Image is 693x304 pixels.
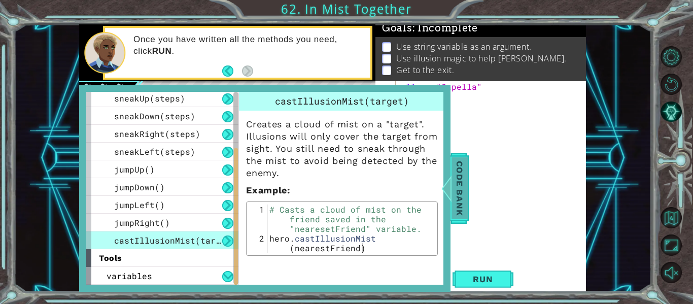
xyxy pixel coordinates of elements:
strong: RUN [152,46,172,56]
span: sneakDown(steps) [114,111,195,121]
p: Use string variable as an argument. [396,41,531,52]
span: jumpLeft() [114,199,165,210]
button: Level Options [661,46,682,67]
span: sneakUp(steps) [114,93,185,104]
div: castIllusionMist(target) [239,92,445,111]
a: Back to Map [662,204,693,231]
span: castIllusionMist(target) [114,235,236,246]
img: Image for 6102e7f128067a00236f7c63 [112,81,128,97]
button: Back to Map [661,207,682,228]
span: Goals [382,22,478,35]
span: Example [246,185,287,195]
p: Creates a cloud of mist on a "target". Illusions will only cover the target from sight. You still... [246,118,438,179]
span: jumpUp() [114,164,155,175]
span: : Incomplete [412,22,478,34]
div: tools [86,249,238,267]
button: Unmute [661,262,682,283]
span: Code Bank [452,157,468,219]
span: sneakLeft(steps) [114,146,195,157]
span: jumpDown() [114,182,165,192]
button: Next [242,65,253,77]
strong: : [246,185,290,195]
span: variables [107,271,152,281]
span: Run [463,274,503,284]
span: tools [99,253,122,263]
p: Use illusion magic to help [PERSON_NAME]. [396,53,567,64]
button: Maximize Browser [661,234,682,256]
button: AI Hint [661,101,682,122]
button: Restart Level [661,74,682,95]
div: 1 [249,205,267,233]
div: 1 [377,83,396,93]
span: jumpRight() [114,217,170,228]
p: Once you have written all the methods you need, click . [133,34,363,56]
span: castIllusionMist(target) [275,95,409,107]
button: Back [222,65,242,77]
img: Image for 6102e7f128067a00236f7c63 [79,81,95,97]
button: Shift+Enter: Run current code. [453,269,513,290]
img: Image for 6102e7f128067a00236f7c63 [95,81,112,97]
div: 2 [249,233,267,253]
span: sneakRight(steps) [114,128,200,139]
p: Get to the exit. [396,64,454,76]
